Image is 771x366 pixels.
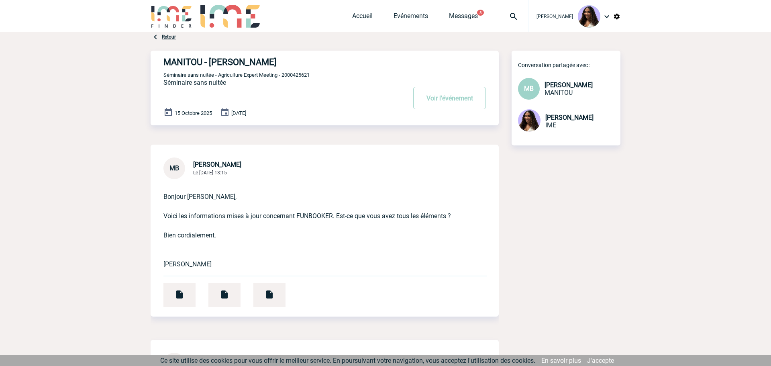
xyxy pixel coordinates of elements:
span: [PERSON_NAME] [545,81,593,89]
span: 15 Octobre 2025 [175,110,212,116]
span: MB [169,164,179,172]
a: Messages [449,12,478,23]
a: Retour [162,34,176,40]
a: 2025-11-09-IBAN certifié FUNBOOKER.pdf [241,287,286,295]
span: MB [524,85,534,92]
span: Le [DATE] 13:15 [193,170,227,176]
a: J'accepte [587,357,614,364]
p: Conversation partagée avec : [518,62,620,68]
span: Ce site utilise des cookies pour vous offrir le meilleur service. En poursuivant votre navigation... [160,357,535,364]
img: IME-Finder [151,5,192,28]
span: MANITOU [545,89,573,96]
h4: MANITOU - [PERSON_NAME] [163,57,382,67]
span: IME [545,121,556,129]
a: Accueil [352,12,373,23]
span: [PERSON_NAME] [545,114,594,121]
span: [DATE] [231,110,246,116]
a: Email - Funbooker.pdf [151,287,196,295]
span: Séminaire sans nuitée [163,79,226,86]
button: Voir l'événement [413,87,486,109]
a: Devis-182059(1).pdf [196,287,241,295]
a: Evénements [394,12,428,23]
a: En savoir plus [541,357,581,364]
img: 131234-0.jpg [518,109,541,132]
span: Séminaire sans nuitée - Agriculture Expert Meeting - 2000425621 [163,72,310,78]
img: 131234-0.jpg [578,5,600,28]
span: [PERSON_NAME] [193,161,241,168]
p: Bonjour [PERSON_NAME], Voici les informations mises à jour concernant FUNBOOKER. Est-ce que vous ... [163,179,463,269]
span: [PERSON_NAME] [536,14,573,19]
button: 8 [477,10,484,16]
